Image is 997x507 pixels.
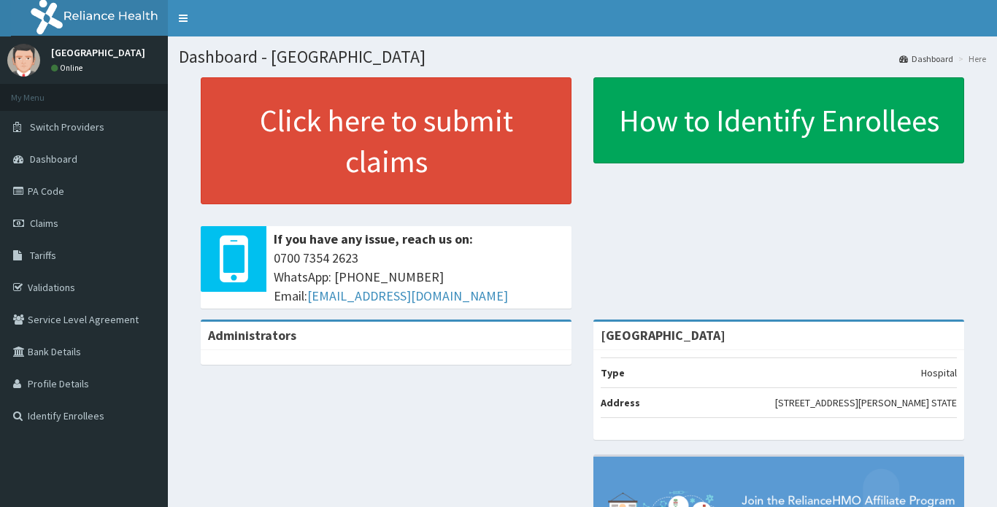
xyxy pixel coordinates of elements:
[274,249,564,305] span: 0700 7354 2623 WhatsApp: [PHONE_NUMBER] Email:
[775,395,957,410] p: [STREET_ADDRESS][PERSON_NAME] STATE
[593,77,964,163] a: How to Identify Enrollees
[51,47,145,58] p: [GEOGRAPHIC_DATA]
[955,53,986,65] li: Here
[601,327,725,344] strong: [GEOGRAPHIC_DATA]
[30,152,77,166] span: Dashboard
[30,120,104,133] span: Switch Providers
[601,396,640,409] b: Address
[201,77,571,204] a: Click here to submit claims
[179,47,986,66] h1: Dashboard - [GEOGRAPHIC_DATA]
[899,53,953,65] a: Dashboard
[51,63,86,73] a: Online
[921,365,957,380] p: Hospital
[30,217,58,230] span: Claims
[274,231,473,247] b: If you have any issue, reach us on:
[208,327,296,344] b: Administrators
[30,249,56,262] span: Tariffs
[307,287,508,304] a: [EMAIL_ADDRESS][DOMAIN_NAME]
[7,44,40,77] img: User Image
[601,366,625,379] b: Type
